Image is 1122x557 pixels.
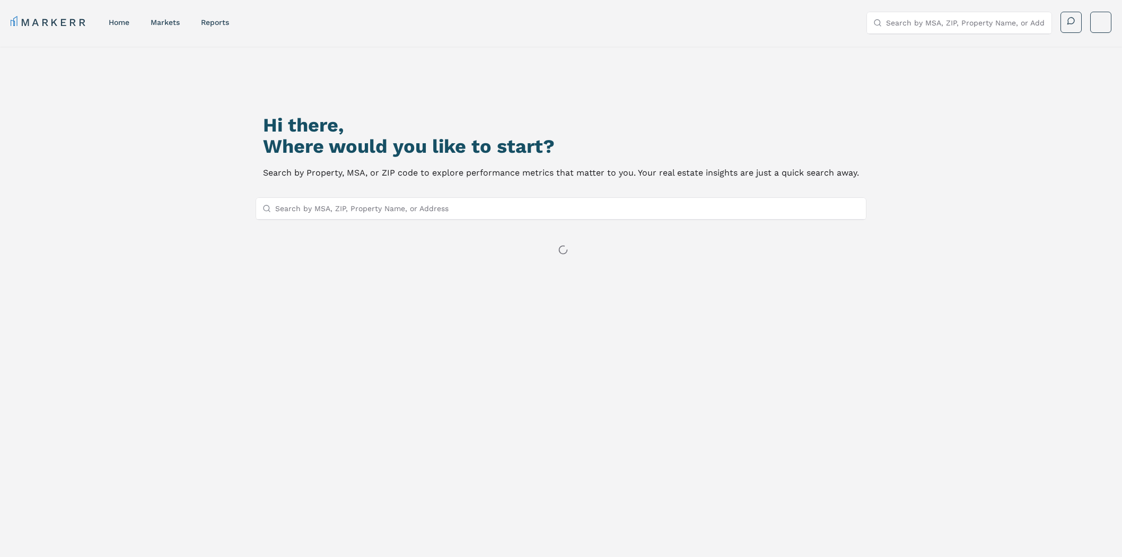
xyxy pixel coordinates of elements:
[275,198,860,219] input: Search by MSA, ZIP, Property Name, or Address
[109,18,129,27] a: home
[151,18,180,27] a: markets
[263,166,859,180] p: Search by Property, MSA, or ZIP code to explore performance metrics that matter to you. Your real...
[886,12,1045,33] input: Search by MSA, ZIP, Property Name, or Address
[11,15,87,30] a: MARKERR
[201,18,229,27] a: reports
[263,136,859,157] h2: Where would you like to start?
[263,115,859,136] h1: Hi there,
